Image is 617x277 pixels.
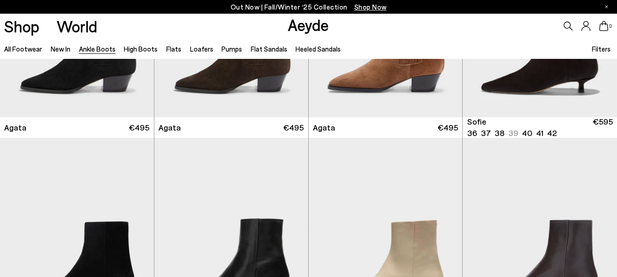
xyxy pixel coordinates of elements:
ul: variant [467,127,554,139]
span: Agata [158,122,181,133]
a: Flats [166,45,181,53]
li: 37 [481,127,491,139]
a: 0 [599,21,608,31]
span: Filters [592,45,611,53]
a: Aeyde [288,15,329,34]
a: Ankle Boots [79,45,116,53]
a: Agata €495 [309,117,463,138]
span: Agata [313,122,335,133]
p: Out Now | Fall/Winter ‘25 Collection [231,1,387,13]
li: 40 [522,127,533,139]
li: 42 [547,127,557,139]
a: Sofie 36 37 38 39 40 41 42 €595 [463,117,617,138]
span: Sofie [467,116,486,127]
a: Heeled Sandals [295,45,341,53]
span: €495 [283,122,304,133]
span: €495 [129,122,149,133]
span: €495 [438,122,458,133]
span: €595 [593,116,613,139]
li: 41 [536,127,543,139]
a: New In [51,45,70,53]
span: Navigate to /collections/new-in [354,3,387,11]
li: 38 [495,127,505,139]
span: Agata [4,122,26,133]
a: High Boots [124,45,158,53]
a: Flat Sandals [251,45,287,53]
li: 36 [467,127,477,139]
a: Pumps [221,45,242,53]
a: World [57,18,97,34]
a: Loafers [190,45,213,53]
a: All Footwear [4,45,42,53]
span: 0 [608,24,613,29]
a: Shop [4,18,39,34]
a: Agata €495 [154,117,308,138]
